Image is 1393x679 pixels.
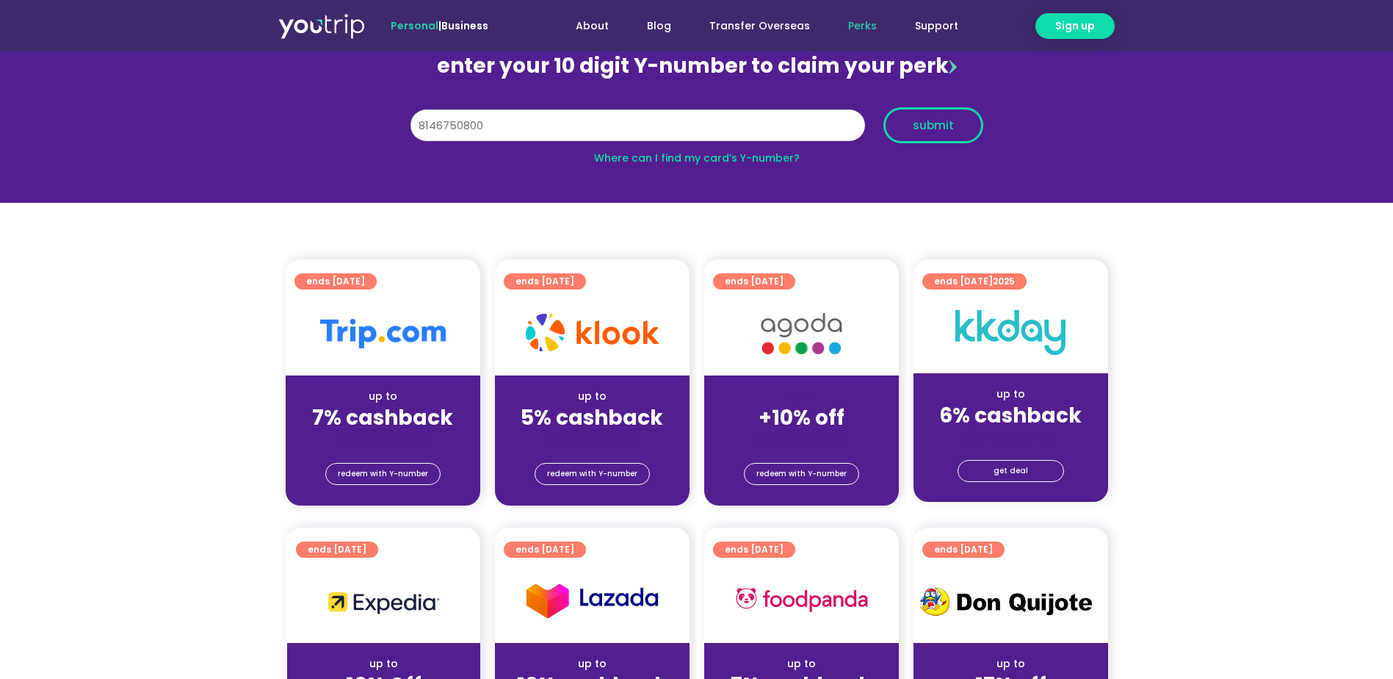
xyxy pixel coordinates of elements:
[934,542,993,558] span: ends [DATE]
[913,120,954,131] span: submit
[507,656,678,672] div: up to
[994,461,1028,481] span: get deal
[338,464,428,484] span: redeem with Y-number
[725,542,784,558] span: ends [DATE]
[299,656,468,672] div: up to
[504,273,586,290] a: ends [DATE]
[296,542,378,558] a: ends [DATE]
[410,109,865,142] input: 10 digit Y-number (e.g. 8123456789)
[391,18,488,33] span: |
[507,431,678,447] div: (for stays only)
[713,273,795,290] a: ends [DATE]
[504,542,586,558] a: ends [DATE]
[403,47,991,85] div: enter your 10 digit Y-number to claim your perk
[325,463,441,485] a: redeem with Y-number
[441,18,488,33] a: Business
[294,273,377,290] a: ends [DATE]
[535,463,650,485] a: redeem with Y-number
[312,403,453,432] strong: 7% cashback
[925,387,1096,402] div: up to
[628,12,690,40] a: Blog
[410,107,983,154] form: Y Number
[756,464,847,484] span: redeem with Y-number
[528,12,977,40] nav: Menu
[883,107,983,143] button: submit
[716,656,887,672] div: up to
[934,273,1015,290] span: ends [DATE]
[557,12,628,40] a: About
[925,656,1096,672] div: up to
[308,542,366,558] span: ends [DATE]
[788,389,815,403] span: up to
[939,401,1082,430] strong: 6% cashback
[594,151,800,165] a: Where can I find my card’s Y-number?
[896,12,977,40] a: Support
[925,429,1096,445] div: (for stays only)
[507,389,678,404] div: up to
[958,460,1064,482] a: get deal
[725,273,784,290] span: ends [DATE]
[306,273,365,290] span: ends [DATE]
[1055,18,1095,34] span: Sign up
[922,542,1005,558] a: ends [DATE]
[515,542,574,558] span: ends [DATE]
[391,18,438,33] span: Personal
[744,463,859,485] a: redeem with Y-number
[759,403,844,432] strong: +10% off
[690,12,829,40] a: Transfer Overseas
[515,273,574,290] span: ends [DATE]
[297,431,468,447] div: (for stays only)
[1035,13,1115,39] a: Sign up
[713,542,795,558] a: ends [DATE]
[297,389,468,404] div: up to
[829,12,896,40] a: Perks
[521,403,663,432] strong: 5% cashback
[547,464,637,484] span: redeem with Y-number
[922,273,1027,290] a: ends [DATE]2025
[993,275,1015,287] span: 2025
[716,431,887,447] div: (for stays only)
